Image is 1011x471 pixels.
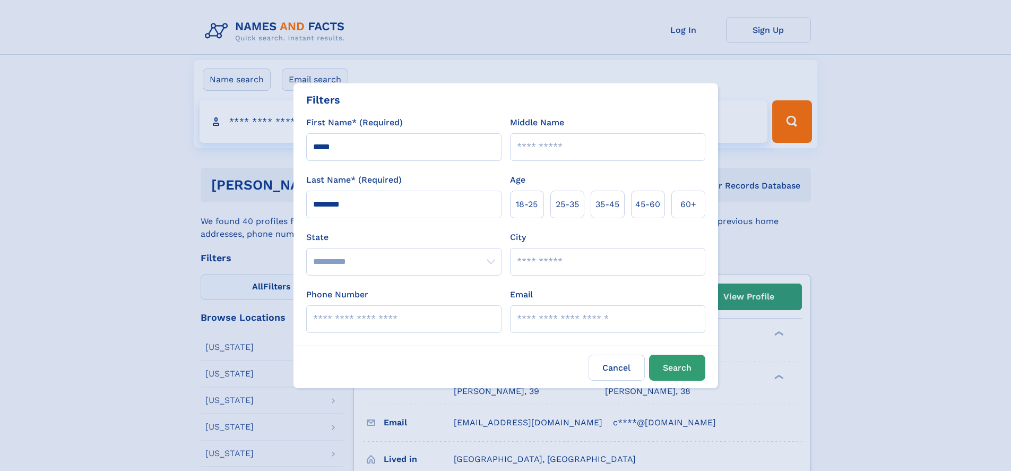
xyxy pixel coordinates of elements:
[680,198,696,211] span: 60+
[556,198,579,211] span: 25‑35
[510,116,564,129] label: Middle Name
[510,231,526,244] label: City
[510,288,533,301] label: Email
[516,198,538,211] span: 18‑25
[649,355,705,381] button: Search
[306,174,402,186] label: Last Name* (Required)
[306,92,340,108] div: Filters
[306,288,368,301] label: Phone Number
[589,355,645,381] label: Cancel
[306,116,403,129] label: First Name* (Required)
[635,198,660,211] span: 45‑60
[306,231,502,244] label: State
[595,198,619,211] span: 35‑45
[510,174,525,186] label: Age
